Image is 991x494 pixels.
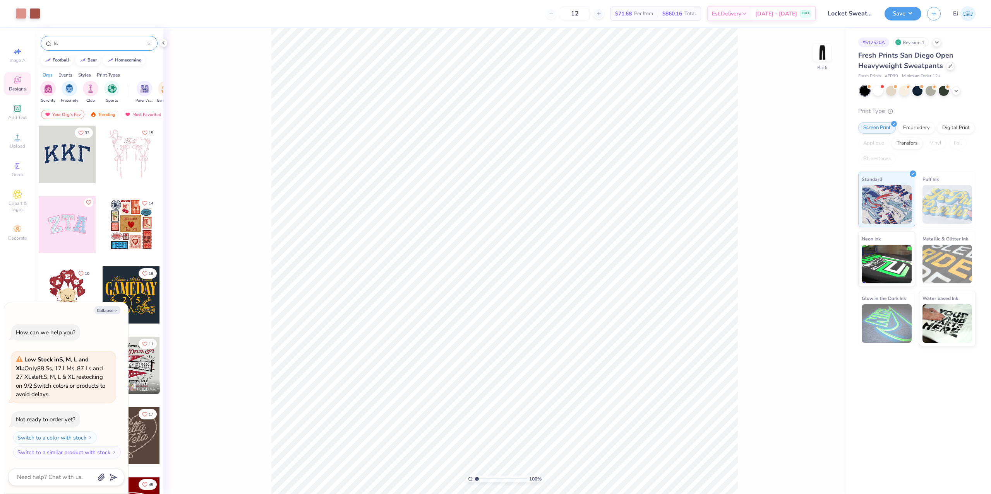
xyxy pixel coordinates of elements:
[83,81,98,104] button: filter button
[16,356,89,372] strong: Low Stock in S, M, L and XL :
[960,6,976,21] img: Edgardo Jr
[112,450,117,455] img: Switch to a similar product with stock
[858,153,896,165] div: Rhinestones
[862,185,912,224] img: Standard
[75,128,93,138] button: Like
[149,201,153,205] span: 14
[94,306,120,314] button: Collapse
[135,81,153,104] button: filter button
[139,198,157,208] button: Like
[161,84,170,93] img: Game Day Image
[75,55,100,66] button: bear
[139,268,157,279] button: Like
[16,416,75,423] div: Not ready to order yet?
[9,57,27,63] span: Image AI
[135,81,153,104] div: filter for Parent's Weekend
[10,143,25,149] span: Upload
[755,10,797,18] span: [DATE] - [DATE]
[157,81,175,104] button: filter button
[9,86,26,92] span: Designs
[922,245,972,283] img: Metallic & Glitter Ink
[615,10,632,18] span: $71.68
[922,175,939,183] span: Puff Ink
[80,58,86,63] img: trend_line.gif
[41,98,55,104] span: Sorority
[4,200,31,213] span: Clipart & logos
[922,235,968,243] span: Metallic & Glitter Ink
[53,39,147,47] input: Try "Alpha"
[139,339,157,349] button: Like
[86,98,95,104] span: Club
[53,58,69,62] div: football
[560,7,590,20] input: – –
[885,73,898,80] span: # FP90
[45,58,51,63] img: trend_line.gif
[41,110,84,119] div: Your Org's Fav
[149,131,153,135] span: 15
[149,483,153,487] span: 45
[107,58,113,63] img: trend_line.gif
[937,122,975,134] div: Digital Print
[104,81,120,104] div: filter for Sports
[61,81,78,104] div: filter for Fraternity
[157,81,175,104] div: filter for Game Day
[85,272,89,276] span: 10
[108,84,117,93] img: Sports Image
[529,475,542,482] span: 100 %
[858,73,881,80] span: Fresh Prints
[86,84,95,93] img: Club Image
[40,81,56,104] button: filter button
[65,84,74,93] img: Fraternity Image
[13,446,121,458] button: Switch to a similar product with stock
[662,10,682,18] span: $860.16
[13,431,97,444] button: Switch to a color with stock
[121,110,165,119] div: Most Favorited
[83,81,98,104] div: filter for Club
[634,10,653,18] span: Per Item
[87,58,97,62] div: bear
[862,175,882,183] span: Standard
[90,112,96,117] img: trending.gif
[44,84,53,93] img: Sorority Image
[85,131,89,135] span: 33
[61,98,78,104] span: Fraternity
[40,81,56,104] div: filter for Sorority
[115,58,142,62] div: homecoming
[862,294,906,302] span: Glow in the Dark Ink
[78,72,91,78] div: Styles
[814,45,830,60] img: Back
[45,112,51,117] img: most_fav.gif
[922,294,958,302] span: Water based Ink
[75,268,93,279] button: Like
[43,72,53,78] div: Orgs
[953,9,958,18] span: EJ
[925,138,946,149] div: Vinyl
[862,235,881,243] span: Neon Ink
[157,98,175,104] span: Game Day
[893,37,929,47] div: Revision 1
[862,245,912,283] img: Neon Ink
[858,122,896,134] div: Screen Print
[16,356,105,398] span: Only 88 Ss, 171 Ms, 87 Ls and 27 XLs left. S, M, L & XL restocking on 9/2. Switch colors or produ...
[16,329,75,336] div: How can we help you?
[885,7,921,20] button: Save
[902,73,941,80] span: Minimum Order: 12 +
[135,98,153,104] span: Parent's Weekend
[922,185,972,224] img: Puff Ink
[41,55,73,66] button: football
[88,435,93,440] img: Switch to a color with stock
[139,409,157,419] button: Like
[87,110,119,119] div: Trending
[898,122,935,134] div: Embroidery
[8,235,27,241] span: Decorate
[817,64,827,71] div: Back
[802,11,810,16] span: FREE
[8,114,27,121] span: Add Text
[106,98,118,104] span: Sports
[684,10,696,18] span: Total
[149,342,153,346] span: 11
[139,479,157,490] button: Like
[149,412,153,416] span: 17
[712,10,741,18] span: Est. Delivery
[822,6,879,21] input: Untitled Design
